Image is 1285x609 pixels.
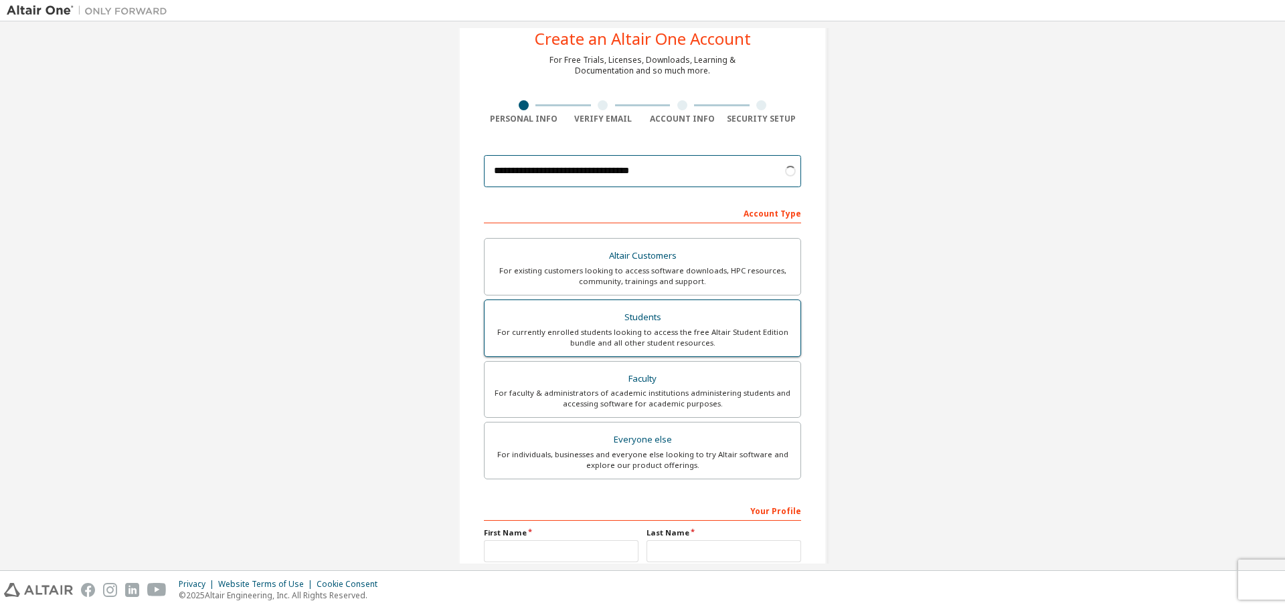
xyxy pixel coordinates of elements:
img: facebook.svg [81,583,95,597]
div: Privacy [179,579,218,590]
div: Altair Customers [493,247,792,265]
div: For faculty & administrators of academic institutions administering students and accessing softwa... [493,388,792,409]
label: First Name [484,527,638,538]
div: For existing customers looking to access software downloads, HPC resources, community, trainings ... [493,265,792,287]
div: Security Setup [722,114,802,124]
div: Students [493,308,792,327]
div: Create an Altair One Account [535,31,751,47]
img: Altair One [7,4,174,17]
div: Everyone else [493,431,792,449]
img: youtube.svg [147,583,167,597]
div: Verify Email [564,114,643,124]
div: Account Type [484,202,801,223]
img: instagram.svg [103,583,117,597]
div: For individuals, businesses and everyone else looking to try Altair software and explore our prod... [493,449,792,471]
div: Personal Info [484,114,564,124]
img: linkedin.svg [125,583,139,597]
div: For currently enrolled students looking to access the free Altair Student Edition bundle and all ... [493,327,792,348]
div: Account Info [642,114,722,124]
div: Cookie Consent [317,579,385,590]
img: altair_logo.svg [4,583,73,597]
div: Faculty [493,370,792,388]
div: For Free Trials, Licenses, Downloads, Learning & Documentation and so much more. [549,55,736,76]
div: Your Profile [484,499,801,521]
label: Last Name [647,527,801,538]
div: Website Terms of Use [218,579,317,590]
p: © 2025 Altair Engineering, Inc. All Rights Reserved. [179,590,385,601]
